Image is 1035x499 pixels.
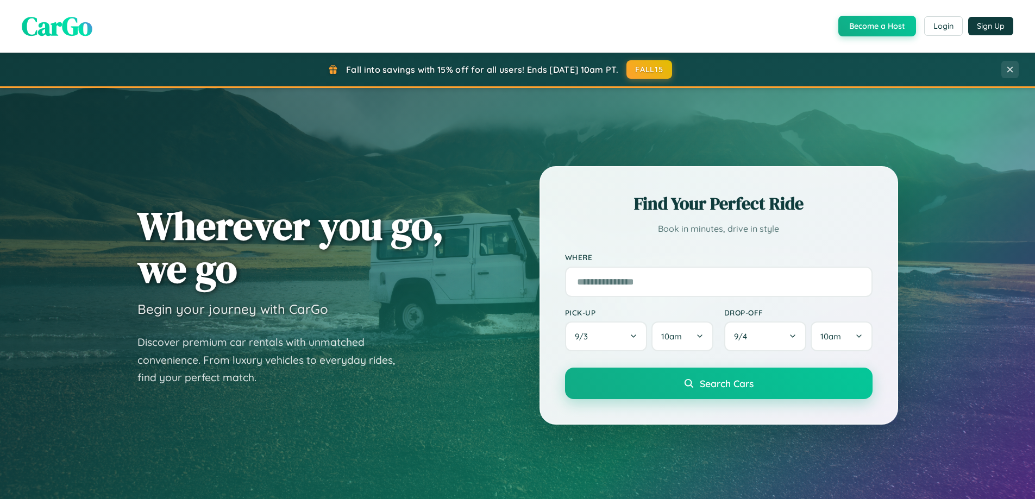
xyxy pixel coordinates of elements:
[565,308,713,317] label: Pick-up
[626,60,672,79] button: FALL15
[724,308,873,317] label: Drop-off
[565,368,873,399] button: Search Cars
[820,331,841,342] span: 10am
[137,301,328,317] h3: Begin your journey with CarGo
[734,331,752,342] span: 9 / 4
[811,321,872,351] button: 10am
[565,253,873,262] label: Where
[724,321,807,351] button: 9/4
[924,16,963,36] button: Login
[137,333,409,387] p: Discover premium car rentals with unmatched convenience. From luxury vehicles to everyday rides, ...
[661,331,682,342] span: 10am
[137,204,444,290] h1: Wherever you go, we go
[575,331,593,342] span: 9 / 3
[346,64,618,75] span: Fall into savings with 15% off for all users! Ends [DATE] 10am PT.
[565,192,873,216] h2: Find Your Perfect Ride
[838,16,916,36] button: Become a Host
[565,221,873,237] p: Book in minutes, drive in style
[651,321,713,351] button: 10am
[22,8,92,44] span: CarGo
[700,377,754,389] span: Search Cars
[565,321,648,351] button: 9/3
[968,17,1013,35] button: Sign Up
